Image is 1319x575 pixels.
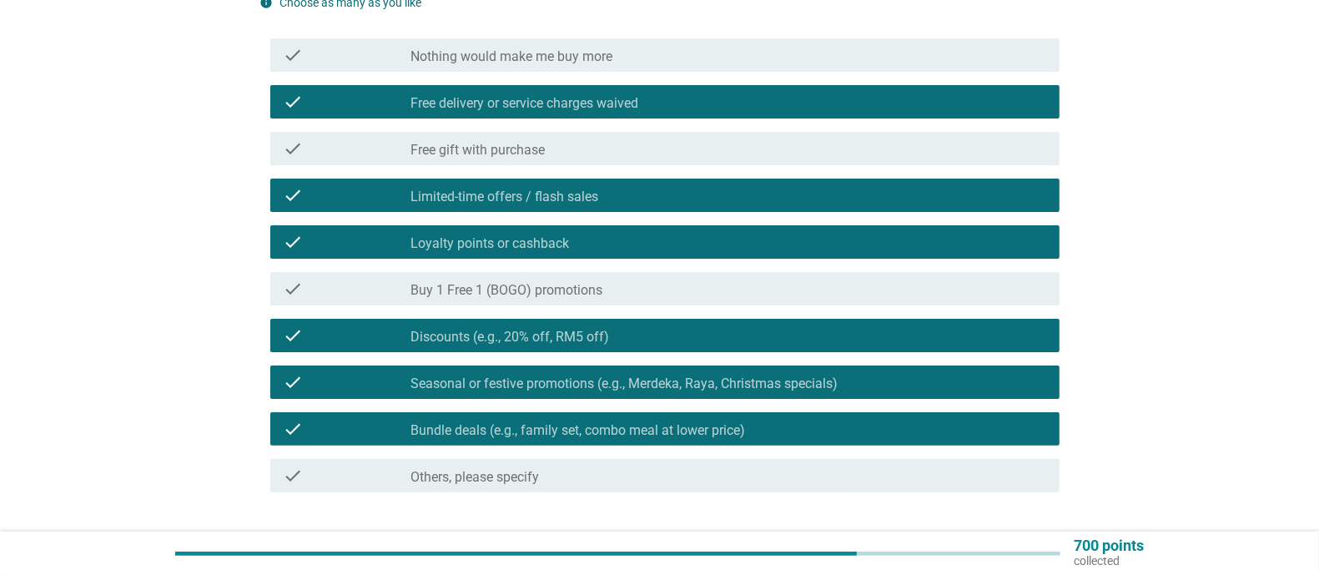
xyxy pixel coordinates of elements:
p: collected [1074,553,1144,568]
i: check [284,92,304,112]
label: Nothing would make me buy more [410,48,612,65]
label: Buy 1 Free 1 (BOGO) promotions [410,282,602,299]
label: Bundle deals (e.g., family set, combo meal at lower price) [410,422,745,439]
i: check [284,419,304,439]
i: check [284,466,304,486]
label: Loyalty points or cashback [410,235,569,252]
label: Free delivery or service charges waived [410,95,638,112]
i: check [284,139,304,159]
label: Others, please specify [410,469,539,486]
i: check [284,325,304,346]
p: 700 points [1074,538,1144,553]
label: Seasonal or festive promotions (e.g., Merdeka, Raya, Christmas specials) [410,376,838,392]
i: check [284,232,304,252]
i: check [284,279,304,299]
i: check [284,185,304,205]
label: Discounts (e.g., 20% off, RM5 off) [410,329,609,346]
label: Limited-time offers / flash sales [410,189,598,205]
i: check [284,45,304,65]
i: check [284,372,304,392]
label: Free gift with purchase [410,142,545,159]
